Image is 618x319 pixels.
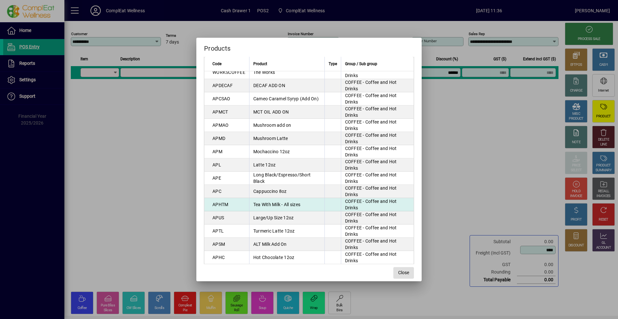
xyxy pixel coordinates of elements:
[249,158,324,172] td: Latte 12oz
[212,175,221,181] div: APE
[249,224,324,238] td: Turmeric Latte 12oz
[249,105,324,119] td: MCT OIL ADD ON
[212,201,228,208] div: APHTM
[341,238,414,251] td: COFFEE - Coffee and Hot Drinks
[212,254,225,261] div: APHC
[249,251,324,264] td: Hot Chocolate 12oz
[196,38,422,56] h2: Products
[212,82,233,89] div: APDECAF
[249,92,324,105] td: Cameo Caramel Syryp (Add On)
[212,162,221,168] div: APL
[249,198,324,211] td: Tea With Milk - All sizes
[212,135,225,142] div: APMD
[341,92,414,105] td: COFFEE - Coffee and Hot Drinks
[329,60,337,67] span: Type
[212,122,229,128] div: APMAO
[345,60,377,67] span: Group / Sub group
[212,241,225,247] div: APSM
[341,66,414,79] td: COFFEE - Coffee and Hot Drinks
[341,79,414,92] td: COFFEE - Coffee and Hot Drinks
[341,251,414,264] td: COFFEE - Coffee and Hot Drinks
[341,105,414,119] td: COFFEE - Coffee and Hot Drinks
[341,198,414,211] td: COFFEE - Coffee and Hot Drinks
[212,109,228,115] div: APMCT
[341,224,414,238] td: COFFEE - Coffee and Hot Drinks
[249,79,324,92] td: DECAF ADD ON
[398,269,409,276] span: Close
[341,145,414,158] td: COFFEE - Coffee and Hot Drinks
[249,172,324,185] td: Long Black/Espresso/Short Black
[341,211,414,224] td: COFFEE - Coffee and Hot Drinks
[393,267,414,279] button: Close
[341,132,414,145] td: COFFEE - Coffee and Hot Drinks
[249,185,324,198] td: Cappuccino 8oz
[341,185,414,198] td: COFFEE - Coffee and Hot Drinks
[341,172,414,185] td: COFFEE - Coffee and Hot Drinks
[212,148,222,155] div: APM
[212,69,245,75] div: WORKSCOFFEE
[249,119,324,132] td: Mushroom add on
[212,214,224,221] div: APUS
[212,60,221,67] span: Code
[212,188,221,194] div: APC
[249,132,324,145] td: Mushroom Latte
[253,60,267,67] span: Product
[249,211,324,224] td: Large/Up Size 12oz
[212,228,224,234] div: APTL
[341,158,414,172] td: COFFEE - Coffee and Hot Drinks
[249,145,324,158] td: Mochaccino 12oz
[249,238,324,251] td: ALT Milk Add On
[212,95,230,102] div: APCSAO
[249,66,324,79] td: The Works
[341,119,414,132] td: COFFEE - Coffee and Hot Drinks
